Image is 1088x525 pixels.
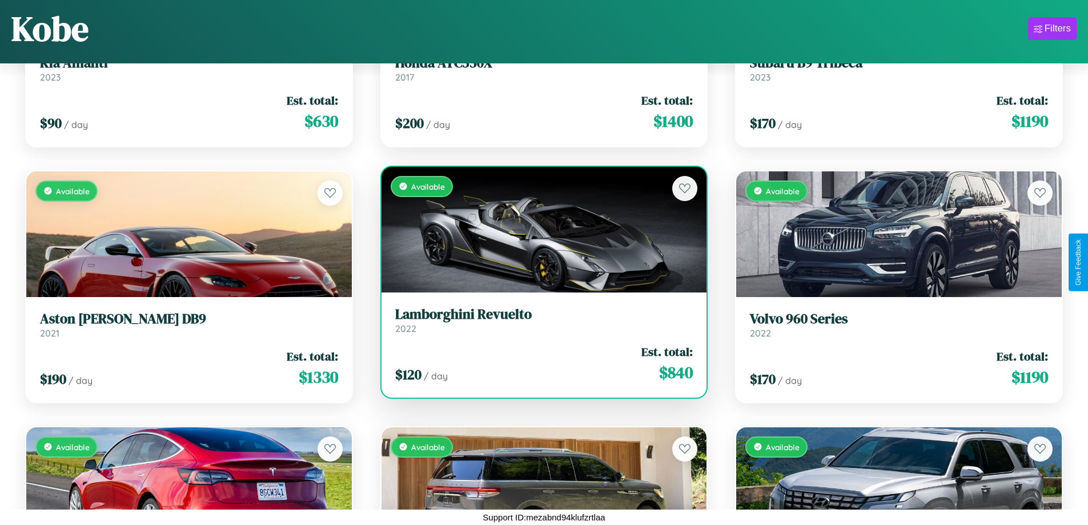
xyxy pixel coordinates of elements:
[997,92,1048,109] span: Est. total:
[750,311,1048,339] a: Volvo 960 Series2022
[395,306,693,323] h3: Lamborghini Revuelto
[40,71,61,83] span: 2023
[40,114,62,133] span: $ 90
[1011,110,1048,133] span: $ 1190
[11,5,89,52] h1: Kobe
[766,442,800,452] span: Available
[40,370,66,388] span: $ 190
[1011,366,1048,388] span: $ 1190
[426,119,450,130] span: / day
[40,327,59,339] span: 2021
[659,361,693,384] span: $ 840
[750,311,1048,327] h3: Volvo 960 Series
[483,510,605,525] p: Support ID: mezabnd94klufzrtlaa
[56,442,90,452] span: Available
[750,114,776,133] span: $ 170
[997,348,1048,364] span: Est. total:
[750,327,771,339] span: 2022
[69,375,93,386] span: / day
[395,55,693,83] a: Honda ATC350X2017
[750,55,1048,83] a: Subaru B9 Tribeca2023
[40,55,338,71] h3: Kia Amanti
[1028,17,1077,40] button: Filters
[1074,239,1082,286] div: Give Feedback
[287,348,338,364] span: Est. total:
[641,343,693,360] span: Est. total:
[1045,23,1071,34] div: Filters
[411,182,445,191] span: Available
[395,71,414,83] span: 2017
[395,365,421,384] span: $ 120
[766,186,800,196] span: Available
[750,370,776,388] span: $ 170
[653,110,693,133] span: $ 1400
[56,186,90,196] span: Available
[287,92,338,109] span: Est. total:
[411,442,445,452] span: Available
[40,311,338,339] a: Aston [PERSON_NAME] DB92021
[778,119,802,130] span: / day
[778,375,802,386] span: / day
[641,92,693,109] span: Est. total:
[40,311,338,327] h3: Aston [PERSON_NAME] DB9
[299,366,338,388] span: $ 1330
[64,119,88,130] span: / day
[395,323,416,334] span: 2022
[750,55,1048,71] h3: Subaru B9 Tribeca
[750,71,770,83] span: 2023
[395,306,693,334] a: Lamborghini Revuelto2022
[304,110,338,133] span: $ 630
[395,55,693,71] h3: Honda ATC350X
[40,55,338,83] a: Kia Amanti2023
[424,370,448,382] span: / day
[395,114,424,133] span: $ 200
